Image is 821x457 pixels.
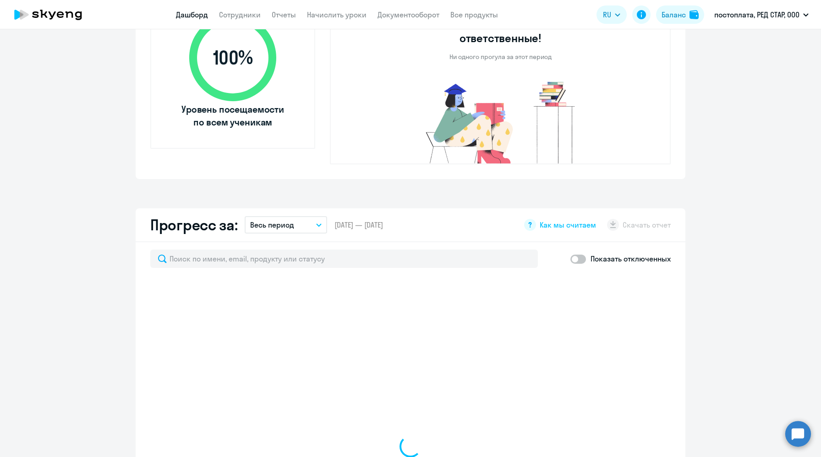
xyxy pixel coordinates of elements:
button: Весь период [245,216,327,234]
div: Баланс [662,9,686,20]
span: Как мы считаем [540,220,596,230]
a: Отчеты [272,10,296,19]
a: Все продукты [450,10,498,19]
p: Весь период [250,219,294,230]
span: [DATE] — [DATE] [334,220,383,230]
span: 100 % [180,47,285,69]
span: RU [603,9,611,20]
button: постоплата, РЕД СТАР, ООО [710,4,813,26]
a: Дашборд [176,10,208,19]
a: Сотрудники [219,10,261,19]
a: Начислить уроки [307,10,367,19]
p: Показать отключенных [591,253,671,264]
img: no-truants [409,79,592,163]
p: постоплата, РЕД СТАР, ООО [714,9,799,20]
button: RU [597,5,627,24]
img: balance [690,10,699,19]
p: Ни одного прогула за этот период [449,53,552,61]
input: Поиск по имени, email, продукту или статусу [150,250,538,268]
span: Уровень посещаемости по всем ученикам [180,103,285,129]
h2: Прогресс за: [150,216,237,234]
a: Документооборот [378,10,439,19]
button: Балансbalance [656,5,704,24]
